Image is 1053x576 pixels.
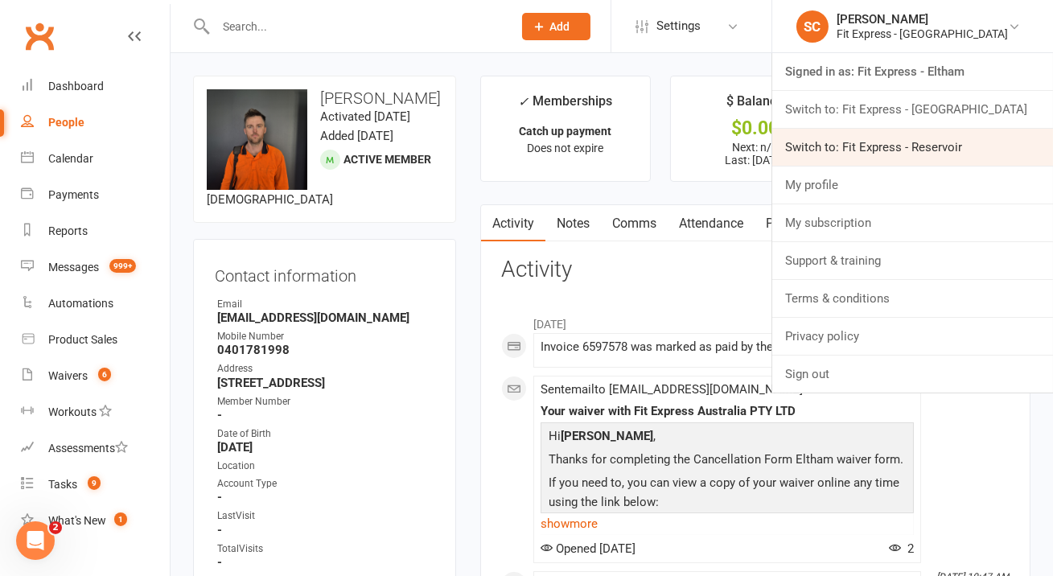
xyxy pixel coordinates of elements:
[21,213,170,249] a: Reports
[501,307,1010,333] li: [DATE]
[215,261,434,285] h3: Contact information
[772,129,1053,166] a: Switch to: Fit Express - Reservoir
[48,297,113,310] div: Automations
[48,224,88,237] div: Reports
[217,459,434,474] div: Location
[545,473,910,516] p: If you need to, you can view a copy of your waiver online any time using the link below:
[21,141,170,177] a: Calendar
[772,242,1053,279] a: Support & training
[320,129,393,143] time: Added [DATE]
[528,142,604,154] span: Does not expire
[501,257,1010,282] h3: Activity
[48,442,128,455] div: Assessments
[668,205,755,242] a: Attendance
[837,27,1008,41] div: Fit Express - [GEOGRAPHIC_DATA]
[48,80,104,93] div: Dashboard
[217,297,434,312] div: Email
[48,478,77,491] div: Tasks
[48,514,106,527] div: What's New
[21,430,170,467] a: Assessments
[343,153,431,166] span: Active member
[49,521,62,534] span: 2
[217,440,434,455] strong: [DATE]
[561,429,653,443] strong: [PERSON_NAME]
[21,249,170,286] a: Messages 999+
[519,94,529,109] i: ✓
[217,361,434,376] div: Address
[656,8,701,44] span: Settings
[541,405,914,418] div: Your waiver with Fit Express Australia PTY LTD
[545,426,910,450] p: Hi ,
[772,318,1053,355] a: Privacy policy
[727,91,784,120] div: $ Balance
[685,120,825,137] div: $0.00
[545,450,910,473] p: Thanks for completing the Cancellation Form Eltham waiver form.
[217,343,434,357] strong: 0401781998
[772,91,1053,128] a: Switch to: Fit Express - [GEOGRAPHIC_DATA]
[545,205,601,242] a: Notes
[21,286,170,322] a: Automations
[541,512,914,535] a: show more
[211,15,501,38] input: Search...
[217,329,434,344] div: Mobile Number
[19,16,60,56] a: Clubworx
[772,356,1053,393] a: Sign out
[772,167,1053,204] a: My profile
[541,541,636,556] span: Opened [DATE]
[772,204,1053,241] a: My subscription
[217,311,434,325] strong: [EMAIL_ADDRESS][DOMAIN_NAME]
[796,10,829,43] div: SC
[601,205,668,242] a: Comms
[48,188,99,201] div: Payments
[217,555,434,570] strong: -
[21,503,170,539] a: What's New1
[541,382,803,397] span: Sent email to [EMAIL_ADDRESS][DOMAIN_NAME]
[217,408,434,422] strong: -
[550,20,570,33] span: Add
[541,340,914,354] div: Invoice 6597578 was marked as paid by the payment provider
[48,261,99,274] div: Messages
[217,508,434,524] div: LastVisit
[520,125,612,138] strong: Catch up payment
[481,205,545,242] a: Activity
[21,177,170,213] a: Payments
[217,541,434,557] div: TotalVisits
[320,109,410,124] time: Activated [DATE]
[519,91,613,121] div: Memberships
[21,467,170,503] a: Tasks 9
[837,12,1008,27] div: [PERSON_NAME]
[21,322,170,358] a: Product Sales
[217,376,434,390] strong: [STREET_ADDRESS]
[889,541,914,556] span: 2
[21,358,170,394] a: Waivers 6
[114,512,127,526] span: 1
[755,205,834,242] a: Payments
[217,426,434,442] div: Date of Birth
[21,68,170,105] a: Dashboard
[207,192,333,207] span: [DEMOGRAPHIC_DATA]
[772,280,1053,317] a: Terms & conditions
[48,152,93,165] div: Calendar
[685,141,825,167] p: Next: n/a Last: [DATE]
[217,394,434,409] div: Member Number
[88,476,101,490] span: 9
[217,490,434,504] strong: -
[48,369,88,382] div: Waivers
[21,394,170,430] a: Workouts
[48,405,97,418] div: Workouts
[48,333,117,346] div: Product Sales
[98,368,111,381] span: 6
[16,521,55,560] iframe: Intercom live chat
[217,476,434,492] div: Account Type
[48,116,84,129] div: People
[21,105,170,141] a: People
[217,523,434,537] strong: -
[207,89,307,190] img: image1742799290.png
[772,53,1053,90] a: Signed in as: Fit Express - Eltham
[522,13,590,40] button: Add
[109,259,136,273] span: 999+
[207,89,442,107] h3: [PERSON_NAME]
